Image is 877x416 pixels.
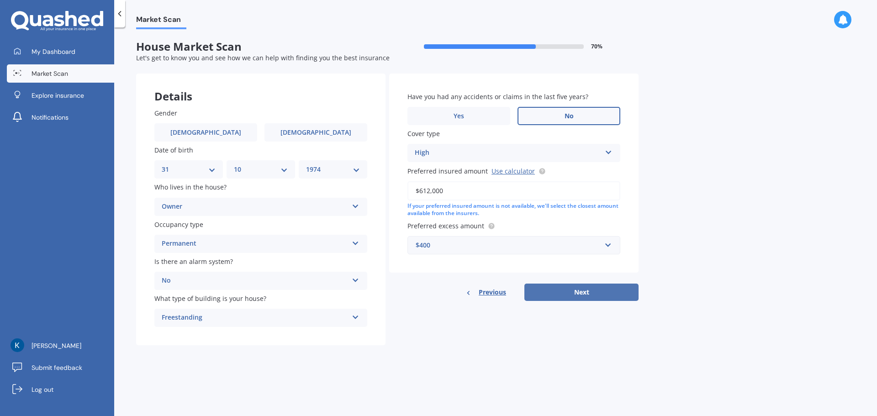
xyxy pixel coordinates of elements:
[154,220,203,229] span: Occupancy type
[136,40,387,53] span: House Market Scan
[162,275,348,286] div: No
[524,284,639,301] button: Next
[407,129,440,138] span: Cover type
[154,183,227,192] span: Who lives in the house?
[136,53,390,62] span: Let's get to know you and see how we can help with finding you the best insurance
[454,112,464,120] span: Yes
[565,112,574,120] span: No
[32,341,81,350] span: [PERSON_NAME]
[479,285,506,299] span: Previous
[7,64,114,83] a: Market Scan
[415,147,601,158] div: High
[154,257,233,266] span: Is there an alarm system?
[136,15,186,27] span: Market Scan
[7,86,114,105] a: Explore insurance
[280,129,351,137] span: [DEMOGRAPHIC_DATA]
[7,42,114,61] a: My Dashboard
[162,312,348,323] div: Freestanding
[407,202,620,218] div: If your preferred insured amount is not available, we'll select the closest amount available from...
[32,69,68,78] span: Market Scan
[154,146,193,154] span: Date of birth
[32,47,75,56] span: My Dashboard
[154,109,177,117] span: Gender
[32,363,82,372] span: Submit feedback
[11,338,24,352] img: ACg8ocJViuiKlbaO62BPw_xpZcoZMrcxJI3sXqNZPtKSOWQwSwIXsg=s96-c
[32,91,84,100] span: Explore insurance
[407,181,620,200] input: Enter amount
[491,167,535,175] a: Use calculator
[407,221,484,230] span: Preferred excess amount
[407,167,488,175] span: Preferred insured amount
[170,129,241,137] span: [DEMOGRAPHIC_DATA]
[7,358,114,377] a: Submit feedback
[7,380,114,399] a: Log out
[154,294,266,303] span: What type of building is your house?
[162,238,348,249] div: Permanent
[32,113,69,122] span: Notifications
[591,43,602,50] span: 70 %
[407,92,588,101] span: Have you had any accidents or claims in the last five years?
[32,385,53,394] span: Log out
[7,337,114,355] a: [PERSON_NAME]
[416,240,601,250] div: $400
[7,108,114,126] a: Notifications
[136,74,386,101] div: Details
[162,201,348,212] div: Owner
